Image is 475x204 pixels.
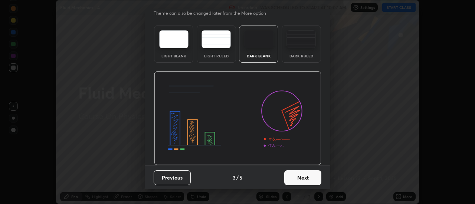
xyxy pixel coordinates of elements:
button: Previous [154,170,191,185]
img: darkTheme.f0cc69e5.svg [244,30,273,48]
img: darkThemeBanner.d06ce4a2.svg [154,71,321,165]
div: Light Blank [159,54,189,58]
h4: 3 [233,174,236,181]
img: lightRuledTheme.5fabf969.svg [202,30,231,48]
p: Theme can also be changed later from the More option [154,10,274,17]
div: Light Ruled [202,54,231,58]
h4: / [236,174,239,181]
img: lightTheme.e5ed3b09.svg [159,30,189,48]
img: darkRuledTheme.de295e13.svg [286,30,316,48]
div: Dark Ruled [286,54,316,58]
h4: 5 [239,174,242,181]
button: Next [284,170,321,185]
div: Dark Blank [244,54,273,58]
